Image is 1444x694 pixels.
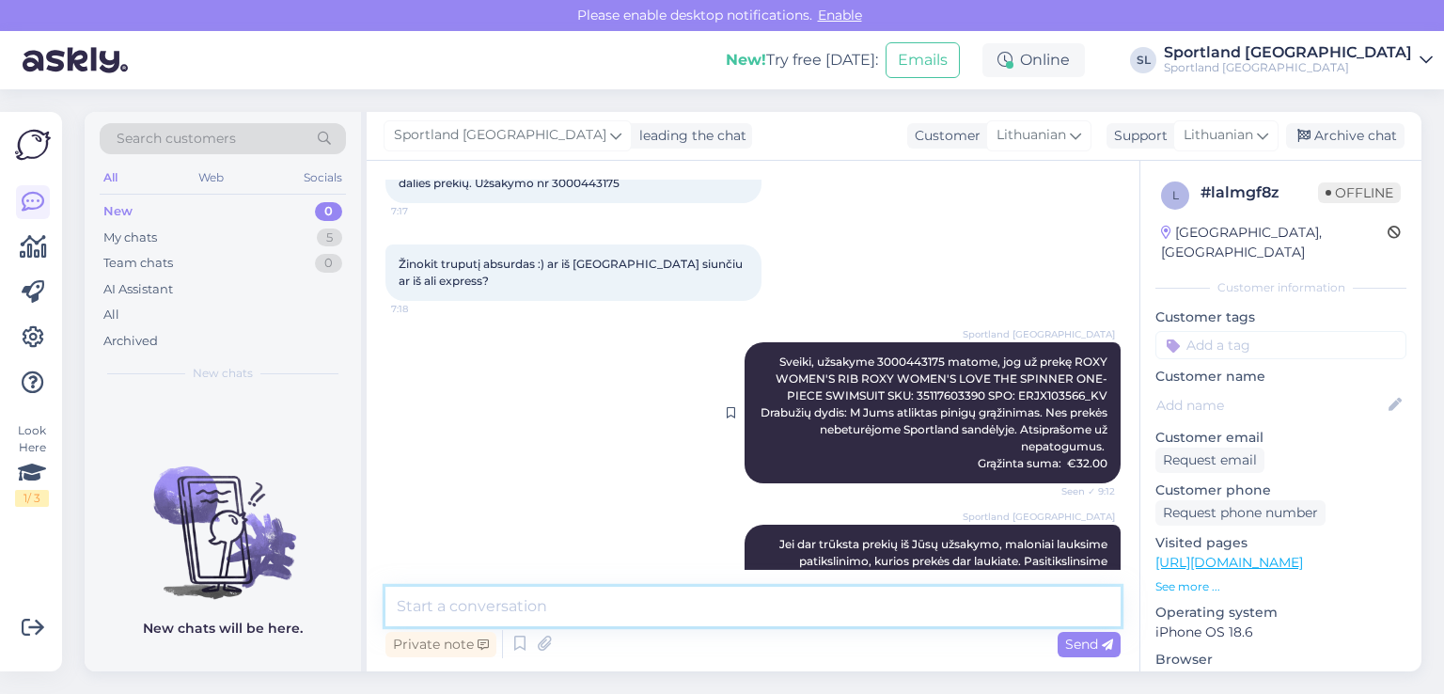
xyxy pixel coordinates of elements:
[1164,60,1412,75] div: Sportland [GEOGRAPHIC_DATA]
[1172,188,1179,202] span: l
[963,510,1115,524] span: Sportland [GEOGRAPHIC_DATA]
[315,254,342,273] div: 0
[103,280,173,299] div: AI Assistant
[1155,279,1406,296] div: Customer information
[1044,484,1115,498] span: Seen ✓ 9:12
[85,433,361,602] img: No chats
[1156,395,1385,416] input: Add name
[1107,126,1168,146] div: Support
[391,204,462,218] span: 7:17
[1164,45,1433,75] a: Sportland [GEOGRAPHIC_DATA]Sportland [GEOGRAPHIC_DATA]
[103,202,133,221] div: New
[385,632,496,657] div: Private note
[1161,223,1388,262] div: [GEOGRAPHIC_DATA], [GEOGRAPHIC_DATA]
[117,129,236,149] span: Search customers
[1155,554,1303,571] a: [URL][DOMAIN_NAME]
[1155,367,1406,386] p: Customer name
[103,306,119,324] div: All
[1155,331,1406,359] input: Add a tag
[726,51,766,69] b: New!
[963,327,1115,341] span: Sportland [GEOGRAPHIC_DATA]
[1155,578,1406,595] p: See more ...
[1184,125,1253,146] span: Lithuanian
[143,619,303,639] p: New chats will be here.
[195,166,228,190] div: Web
[300,166,346,190] div: Socials
[1155,500,1326,526] div: Request phone number
[399,257,746,288] span: Žinokit truputį absurdas :) ar iš [GEOGRAPHIC_DATA] siunčiu ar iš ali express?
[391,302,462,316] span: 7:18
[907,126,981,146] div: Customer
[1155,650,1406,670] p: Browser
[1155,448,1264,473] div: Request email
[1065,636,1113,653] span: Send
[1130,47,1156,73] div: SL
[886,42,960,78] button: Emails
[394,125,606,146] span: Sportland [GEOGRAPHIC_DATA]
[15,490,49,507] div: 1 / 3
[812,7,868,24] span: Enable
[632,126,746,146] div: leading the chat
[1155,481,1406,500] p: Customer phone
[103,254,173,273] div: Team chats
[15,422,49,507] div: Look Here
[726,49,878,71] div: Try free [DATE]:
[15,127,51,163] img: Askly Logo
[1201,181,1318,204] div: # lalmgf8z
[100,166,121,190] div: All
[1155,603,1406,623] p: Operating system
[317,229,342,247] div: 5
[1155,670,1406,689] p: Safari 26.0
[982,43,1085,77] div: Online
[193,365,253,382] span: New chats
[103,332,158,351] div: Archived
[103,229,157,247] div: My chats
[1155,308,1406,327] p: Customer tags
[1286,123,1405,149] div: Archive chat
[1318,182,1401,203] span: Offline
[315,202,342,221] div: 0
[1164,45,1412,60] div: Sportland [GEOGRAPHIC_DATA]
[779,537,1110,585] span: Jei dar trūksta prekių iš Jūsų užsakymo, maloniai lauksime patikslinimo, kurios prekės dar laukia...
[997,125,1066,146] span: Lithuanian
[1155,428,1406,448] p: Customer email
[1155,623,1406,642] p: iPhone OS 18.6
[761,355,1110,470] span: Sveiki, užsakyme 3000443175 matome, jog už prekę ROXY WOMEN'S RIB ROXY WOMEN'S LOVE THE SPINNER O...
[1155,533,1406,553] p: Visited pages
